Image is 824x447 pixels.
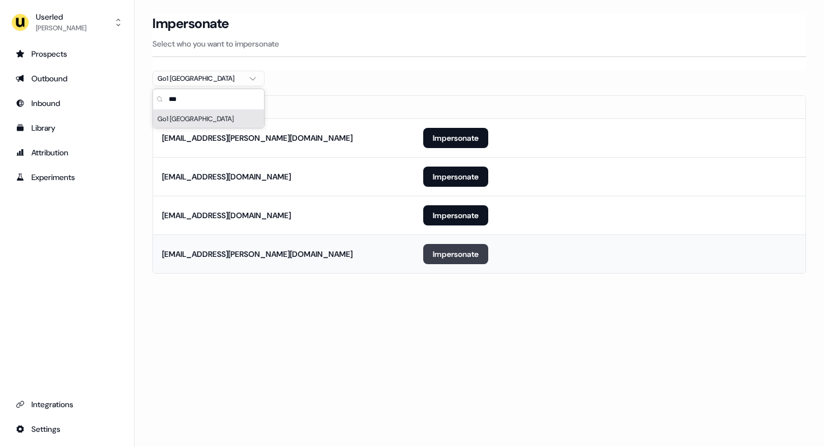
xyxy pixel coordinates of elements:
div: Settings [16,423,118,435]
div: [PERSON_NAME] [36,22,86,34]
div: Go1 [GEOGRAPHIC_DATA] [153,110,264,128]
a: Go to prospects [9,45,125,63]
button: Impersonate [423,205,488,225]
a: Go to experiments [9,168,125,186]
div: Integrations [16,399,118,410]
button: Impersonate [423,128,488,148]
div: [EMAIL_ADDRESS][DOMAIN_NAME] [162,171,291,182]
a: Go to templates [9,119,125,137]
div: [EMAIL_ADDRESS][PERSON_NAME][DOMAIN_NAME] [162,248,353,260]
a: Go to integrations [9,420,125,438]
a: Go to integrations [9,395,125,413]
button: Go1 [GEOGRAPHIC_DATA] [152,71,265,86]
th: Email [153,96,414,118]
div: Inbound [16,98,118,109]
p: Select who you want to impersonate [152,38,806,49]
button: Impersonate [423,244,488,264]
div: [EMAIL_ADDRESS][PERSON_NAME][DOMAIN_NAME] [162,132,353,144]
a: Go to Inbound [9,94,125,112]
div: Library [16,122,118,133]
div: Userled [36,11,86,22]
button: Impersonate [423,167,488,187]
button: Userled[PERSON_NAME] [9,9,125,36]
div: Experiments [16,172,118,183]
div: Attribution [16,147,118,158]
div: Suggestions [153,110,264,128]
div: Prospects [16,48,118,59]
h3: Impersonate [152,15,229,32]
div: [EMAIL_ADDRESS][DOMAIN_NAME] [162,210,291,221]
a: Go to outbound experience [9,70,125,87]
a: Go to attribution [9,144,125,162]
div: Go1 [GEOGRAPHIC_DATA] [158,73,242,84]
div: Outbound [16,73,118,84]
